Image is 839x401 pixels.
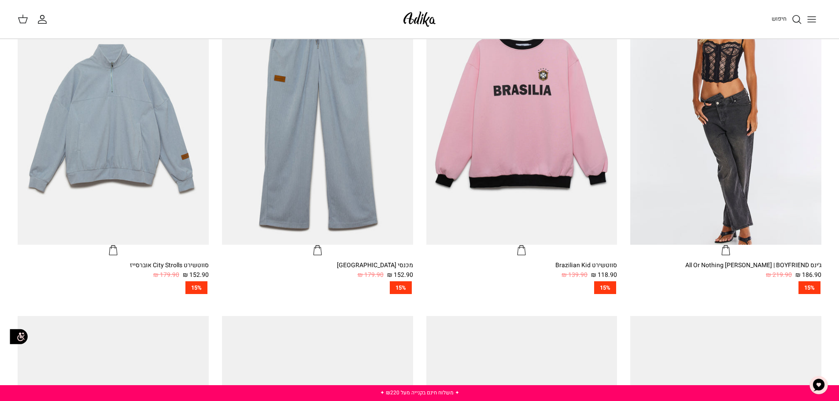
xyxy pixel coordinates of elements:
span: 15% [390,281,412,294]
a: 15% [222,281,413,294]
span: 15% [594,281,616,294]
img: Adika IL [401,9,438,29]
a: 15% [18,281,209,294]
span: 219.90 ₪ [766,270,792,280]
a: מכנסי [GEOGRAPHIC_DATA] 152.90 ₪ 179.90 ₪ [222,261,413,280]
a: סווטשירט Brazilian Kid 118.90 ₪ 139.90 ₪ [426,261,617,280]
span: 179.90 ₪ [153,270,179,280]
span: 118.90 ₪ [591,270,617,280]
button: צ'אט [806,372,832,398]
span: 179.90 ₪ [358,270,384,280]
span: 152.90 ₪ [387,270,413,280]
span: 186.90 ₪ [795,270,821,280]
a: 15% [630,281,821,294]
span: 15% [798,281,821,294]
img: accessibility_icon02.svg [7,324,31,349]
span: 15% [185,281,207,294]
a: 15% [426,281,617,294]
a: ✦ משלוח חינם בקנייה מעל ₪220 ✦ [380,389,459,397]
span: 139.90 ₪ [562,270,588,280]
a: החשבון שלי [37,14,51,25]
span: חיפוש [772,15,787,23]
a: ג׳ינס All Or Nothing [PERSON_NAME] | BOYFRIEND 186.90 ₪ 219.90 ₪ [630,261,821,280]
div: מכנסי [GEOGRAPHIC_DATA] [222,261,413,270]
a: סווטשירט City Strolls אוברסייז 152.90 ₪ 179.90 ₪ [18,261,209,280]
div: סווטשירט Brazilian Kid [426,261,617,270]
a: חיפוש [772,14,802,25]
span: 152.90 ₪ [183,270,209,280]
button: Toggle menu [802,10,821,29]
div: ג׳ינס All Or Nothing [PERSON_NAME] | BOYFRIEND [630,261,821,270]
div: סווטשירט City Strolls אוברסייז [18,261,209,270]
